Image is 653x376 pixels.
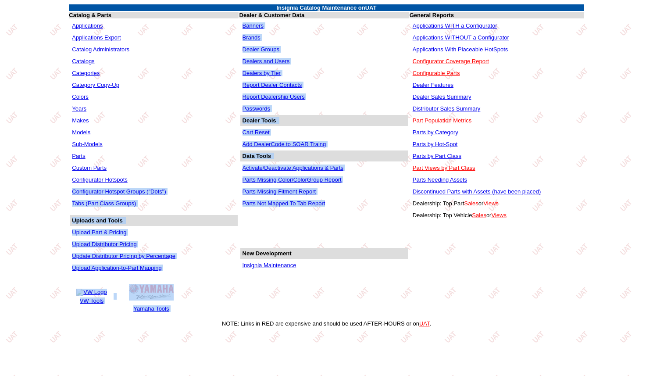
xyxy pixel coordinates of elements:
[72,253,175,259] a: Update Distributor Pricing by Percentage
[419,320,430,327] a: UAT
[243,93,305,100] a: Report Dealership Users
[413,93,471,100] a: Dealer Sales Summary
[76,289,107,296] img: VW Logo
[413,34,509,41] a: Applications WITHOUT a Configurator
[72,229,126,236] a: Upload Part & Pricing
[483,200,498,207] a: Views
[128,279,175,313] a: Yamaha Logo Yamaha Tools
[410,198,583,209] td: Dealership: Top Part or
[72,46,129,53] a: Catalog Administrators
[413,176,467,183] a: Parts Needing Assets
[72,217,122,224] b: Uploads and Tools
[72,265,162,271] a: Upload Application-to-Part Mapping
[75,287,108,305] a: VW Logo VW Tools
[243,262,296,269] a: Insignia Maintenance
[72,141,102,147] a: Sub-Models
[4,320,649,327] div: NOTE: Links in RED are expensive and should be used AFTER-HOURS or on .
[72,82,119,88] a: Category Copy-Up
[243,70,281,76] a: Dealers by Tier
[69,4,584,11] td: Insignia Catalog Maintenance on
[239,12,305,18] b: Dealer & Customer Data
[72,165,107,171] a: Custom Parts
[413,188,541,195] a: Discontinued Parts with Assets (have been placed)
[243,34,260,41] a: Brands
[243,250,292,257] b: New Development
[72,58,94,64] a: Catalogs
[413,82,453,88] a: Dealer Features
[413,46,508,53] a: Applications With Placeable HotSpots
[72,70,100,76] a: Categories
[243,129,270,136] a: Cart Reset
[413,58,489,64] a: Configurator Coverage Report
[243,58,290,64] a: Dealers and Users
[72,34,121,41] a: Applications Export
[72,188,166,195] a: Configurator Hotspot Groups ("Dots")
[243,188,316,195] a: Parts Missing Fitment Report
[413,165,475,171] a: Part Views by Part Class
[243,200,325,207] a: Parts Not Mapped To Tab Report
[72,241,136,247] a: Upload Distributor Pricing
[413,129,458,136] a: Parts by Category
[365,4,377,11] span: UAT
[243,105,271,112] a: Passwords
[243,46,280,53] a: Dealer Groups
[464,200,478,207] a: Sales
[72,153,85,159] a: Parts
[129,284,174,299] img: Yamaha Logo
[413,105,481,112] a: Distributor Sales Summary
[413,153,461,159] a: Parts by Part Class
[72,105,86,112] a: Years
[76,297,107,304] td: VW Tools
[243,141,326,147] a: Add DealerCode to SOAR Traing
[413,117,471,124] a: Part Population Metrics
[243,176,342,183] a: Parts Missing Color/ColorGroup Report
[72,129,90,136] a: Models
[410,210,583,221] td: Dealership: Top Vehicle or
[243,165,344,171] a: Activate/Deactivate Applications & Parts
[243,82,302,88] a: Report Dealer Contacts
[69,12,111,18] b: Catalog & Parts
[243,22,264,29] a: Banners
[72,117,89,124] a: Makes
[413,22,497,29] a: Applications WITH a Configurator
[72,176,127,183] a: Configurator Hotspots
[413,141,458,147] a: Parts by Hot-Spot
[472,212,486,218] a: Sales
[128,305,174,312] td: Yamaha Tools
[72,93,89,100] a: Colors
[72,22,103,29] a: Applications
[243,117,276,124] b: Dealer Tools
[243,153,271,159] b: Data Tools
[410,12,454,18] b: General Reports
[413,70,460,76] a: Configurable Parts
[491,212,506,218] a: Views
[72,200,136,207] a: Tabs (Part Class Groups)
